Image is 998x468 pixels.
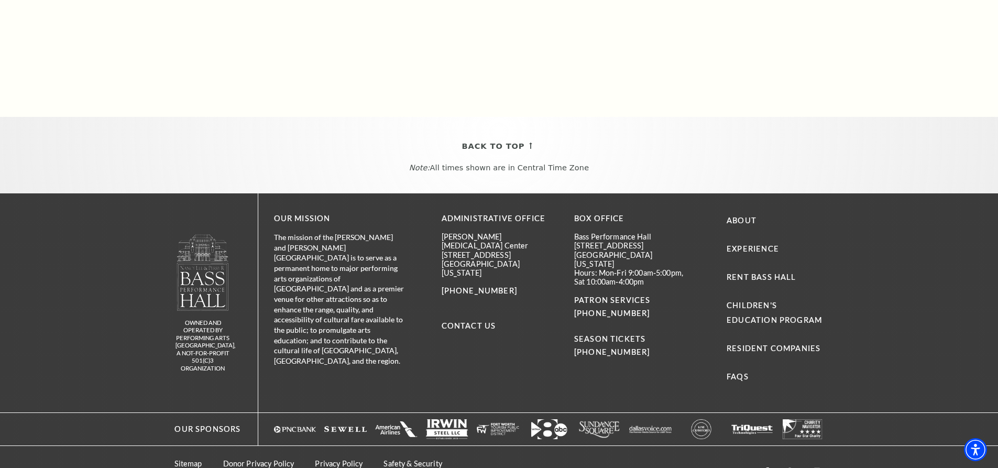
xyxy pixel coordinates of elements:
p: OUR MISSION [274,212,405,225]
img: Logo of PNC Bank in white text with a triangular symbol. [274,419,316,439]
a: Resident Companies [727,344,820,353]
p: Bass Performance Hall [574,232,691,241]
p: Hours: Mon-Fri 9:00am-5:00pm, Sat 10:00am-4:00pm [574,268,691,287]
img: The image is completely blank or white. [375,419,418,439]
p: SEASON TICKETS [PHONE_NUMBER] [574,320,691,360]
a: Donor Privacy Policy [223,459,294,468]
a: Safety & Security [383,459,442,468]
img: The image is completely blank or white. [324,419,367,439]
p: [STREET_ADDRESS] [574,241,691,250]
div: Accessibility Menu [964,438,987,461]
span: Back To Top [462,140,525,153]
img: The image is completely blank or white. [731,419,773,439]
img: A circular logo with the text "KIM CLASSIFIED" in the center, featuring a bold, modern design. [680,419,722,439]
a: The image is completely blank or white. - open in a new tab [731,419,773,439]
img: The image features a simple white background with text that appears to be a logo or brand name. [629,419,672,439]
p: Our Sponsors [164,423,240,436]
p: [STREET_ADDRESS] [442,251,558,259]
p: Administrative Office [442,212,558,225]
a: The image features a simple white background with text that appears to be a logo or brand name. -... [629,419,672,439]
p: [PERSON_NAME][MEDICAL_DATA] Center [442,232,558,251]
a: Logo featuring the number "8" with an arrow and "abc" in a modern design. - open in a new tab [528,419,570,439]
img: owned and operated by Performing Arts Fort Worth, A NOT-FOR-PROFIT 501(C)3 ORGANIZATION [176,234,229,311]
a: About [727,216,756,225]
a: Experience [727,244,779,253]
img: The image is completely blank or white. [477,419,519,439]
a: The image is completely blank or white. - open in a new tab [324,419,367,439]
a: Children's Education Program [727,301,822,325]
a: Logo of Sundance Square, featuring stylized text in white. - open in a new tab [578,419,621,439]
a: Logo of PNC Bank in white text with a triangular symbol. - open in a new tab - target website may... [274,419,316,439]
em: Note: [409,164,430,172]
img: Logo of Sundance Square, featuring stylized text in white. [578,419,621,439]
img: Logo featuring the number "8" with an arrow and "abc" in a modern design. [528,419,570,439]
a: Contact Us [442,321,496,330]
img: The image is completely blank or white. [782,419,824,439]
img: Logo of Irwin Steel LLC, featuring the company name in bold letters with a simple design. [426,419,468,439]
p: owned and operated by Performing Arts [GEOGRAPHIC_DATA], A NOT-FOR-PROFIT 501(C)3 ORGANIZATION [176,319,231,373]
p: The mission of the [PERSON_NAME] and [PERSON_NAME][GEOGRAPHIC_DATA] is to serve as a permanent ho... [274,232,405,366]
p: BOX OFFICE [574,212,691,225]
a: Logo of Irwin Steel LLC, featuring the company name in bold letters with a simple design. - open ... [426,419,468,439]
p: [PHONE_NUMBER] [442,285,558,298]
a: FAQs [727,372,749,381]
p: PATRON SERVICES [PHONE_NUMBER] [574,294,691,320]
p: All times shown are in Central Time Zone [10,164,988,172]
a: Privacy Policy [315,459,363,468]
a: A circular logo with the text "KIM CLASSIFIED" in the center, featuring a bold, modern design. - ... [680,419,722,439]
p: [GEOGRAPHIC_DATA][US_STATE] [574,251,691,269]
a: Sitemap [174,459,202,468]
a: The image is completely blank or white. - open in a new tab [782,419,824,439]
a: Rent Bass Hall [727,273,796,281]
p: [GEOGRAPHIC_DATA][US_STATE] [442,259,558,278]
a: The image is completely blank or white. - open in a new tab [375,419,418,439]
